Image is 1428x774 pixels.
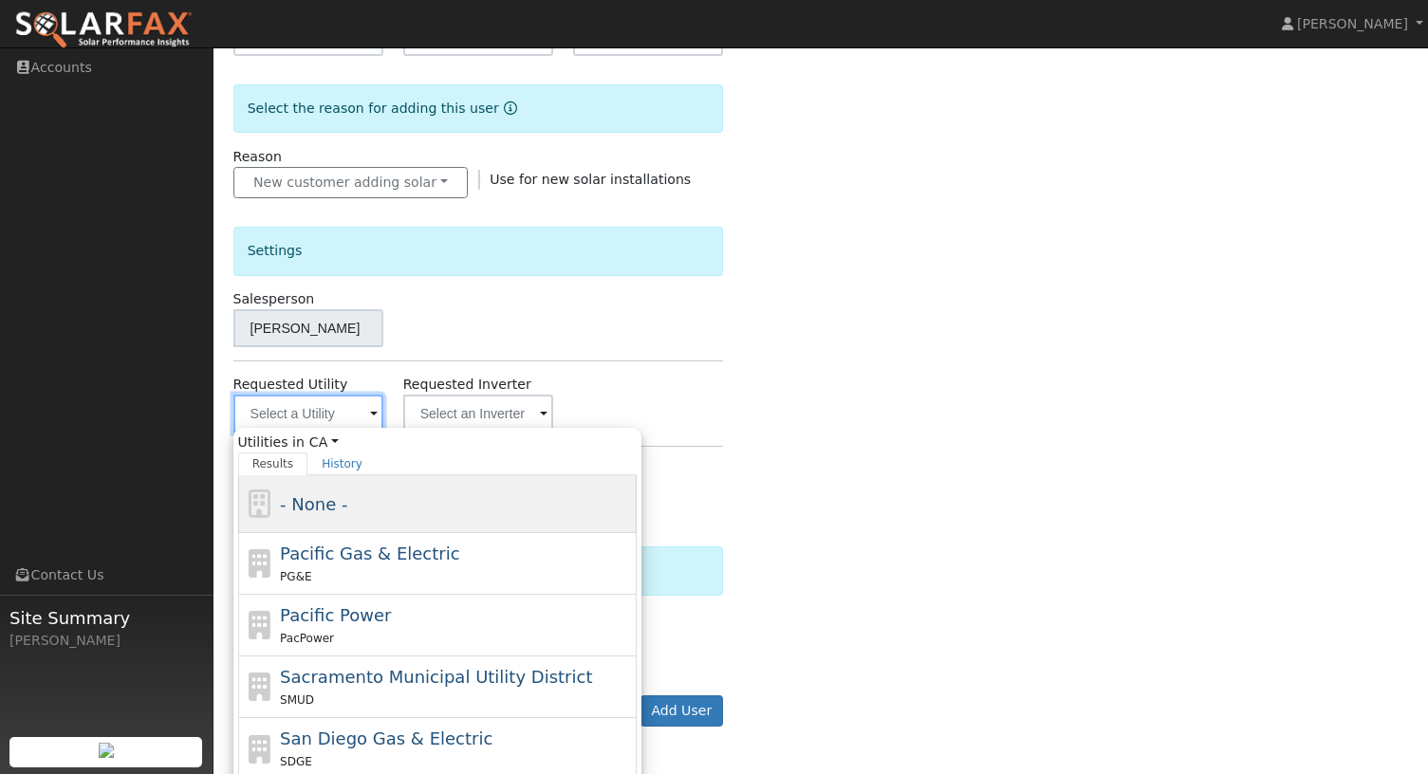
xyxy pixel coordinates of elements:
[280,728,492,748] span: San Diego Gas & Electric
[490,172,691,187] span: Use for new solar installations
[280,755,312,768] span: SDGE
[309,433,339,452] a: CA
[233,167,469,199] button: New customer adding solar
[99,743,114,758] img: retrieve
[238,452,308,475] a: Results
[9,631,203,651] div: [PERSON_NAME]
[280,544,459,563] span: Pacific Gas & Electric
[280,494,347,514] span: - None -
[403,395,553,433] input: Select an Inverter
[280,570,311,583] span: PG&E
[280,667,592,687] span: Sacramento Municipal Utility District
[233,147,282,167] label: Reason
[14,10,193,50] img: SolarFax
[640,695,723,728] button: Add User
[233,375,348,395] label: Requested Utility
[499,101,517,116] a: Reason for new user
[233,309,383,347] input: Select a User
[233,395,383,433] input: Select a Utility
[238,433,637,452] span: Utilities in
[280,605,391,625] span: Pacific Power
[307,452,377,475] a: History
[9,605,203,631] span: Site Summary
[1297,16,1408,31] span: [PERSON_NAME]
[280,632,334,645] span: PacPower
[233,227,723,275] div: Settings
[403,375,531,395] label: Requested Inverter
[233,289,315,309] label: Salesperson
[233,84,723,133] div: Select the reason for adding this user
[280,693,314,707] span: SMUD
